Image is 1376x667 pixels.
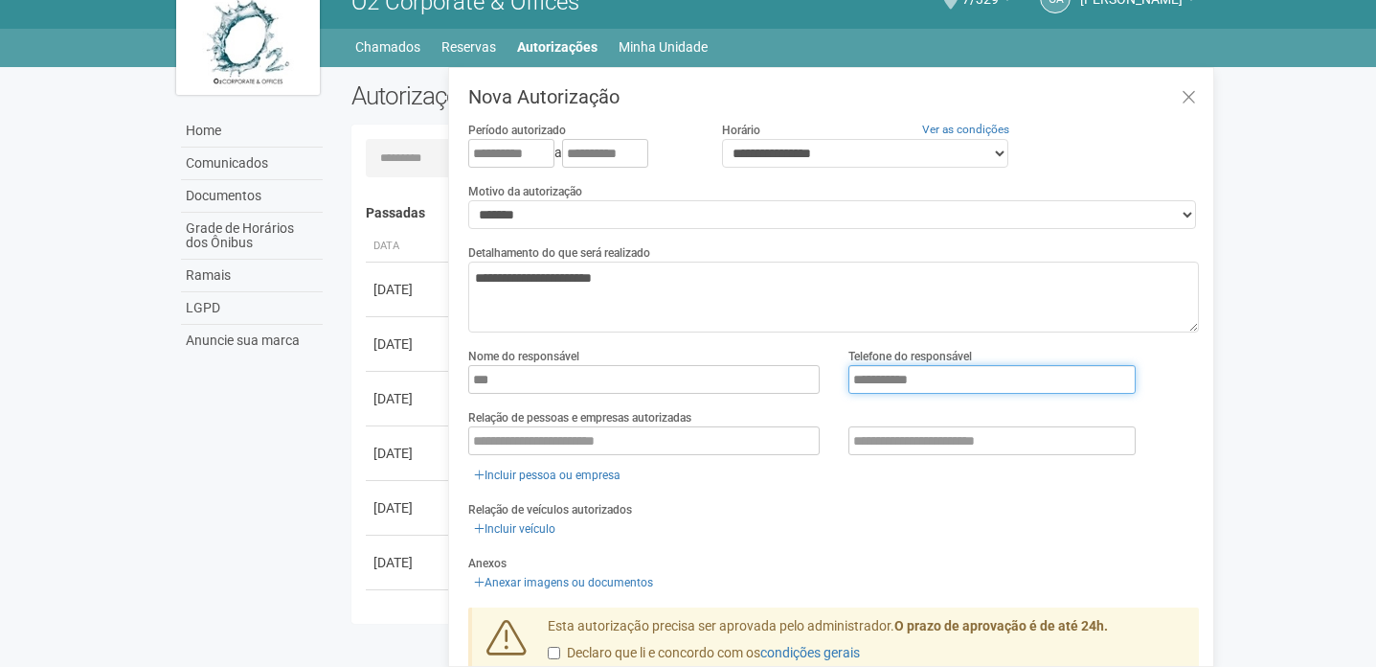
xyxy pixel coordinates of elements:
div: [DATE] [373,389,444,408]
label: Nome do responsável [468,348,579,365]
label: Detalhamento do que será realizado [468,244,650,262]
div: [DATE] [373,444,444,463]
a: Anuncie sua marca [181,325,323,356]
a: condições gerais [760,645,860,660]
div: [DATE] [373,608,444,627]
h2: Autorizações [351,81,761,110]
label: Motivo da autorização [468,183,582,200]
label: Declaro que li e concordo com os [548,644,860,663]
th: Data [366,231,452,263]
a: Incluir veículo [468,518,561,540]
label: Telefone do responsável [848,348,972,365]
a: LGPD [181,292,323,325]
a: Ver as condições [922,123,1009,136]
h3: Nova Autorização [468,87,1199,106]
strong: O prazo de aprovação é de até 24h. [894,618,1108,633]
a: Comunicados [181,148,323,180]
a: Home [181,115,323,148]
label: Horário [722,122,760,139]
h4: Passadas [366,206,1186,220]
input: Declaro que li e concordo com oscondições gerais [548,647,560,659]
a: Chamados [355,34,420,60]
a: Anexar imagens ou documentos [468,572,659,593]
div: [DATE] [373,334,444,354]
div: a [468,139,692,168]
a: Minha Unidade [619,34,708,60]
a: Reservas [441,34,496,60]
a: Ramais [181,260,323,292]
label: Relação de veículos autorizados [468,501,632,518]
a: Autorizações [517,34,598,60]
div: [DATE] [373,553,444,572]
label: Anexos [468,555,507,572]
label: Relação de pessoas e empresas autorizadas [468,409,691,426]
div: [DATE] [373,498,444,517]
div: [DATE] [373,280,444,299]
a: Documentos [181,180,323,213]
a: Incluir pessoa ou empresa [468,465,626,486]
label: Período autorizado [468,122,566,139]
a: Grade de Horários dos Ônibus [181,213,323,260]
